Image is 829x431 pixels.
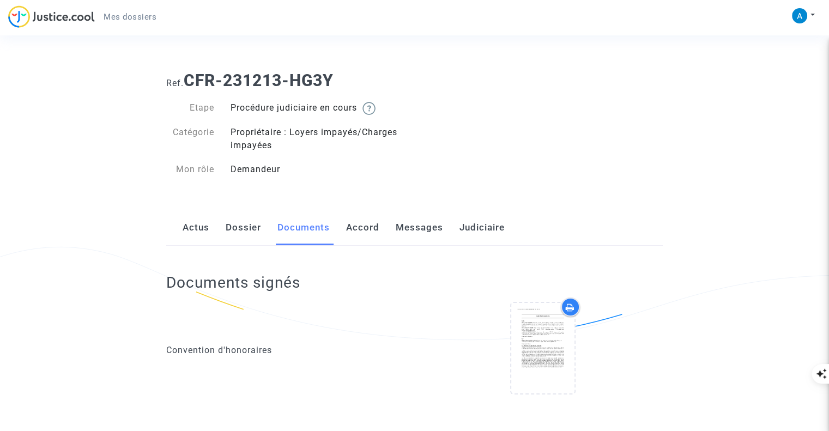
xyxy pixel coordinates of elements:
div: Propriétaire : Loyers impayés/Charges impayées [222,126,415,152]
a: Documents [277,210,330,246]
img: help.svg [362,102,376,115]
img: jc-logo.svg [8,5,95,28]
a: Dossier [226,210,261,246]
div: Demandeur [222,163,415,176]
span: Ref. [166,78,184,88]
img: ACg8ocIoZ00CUmeCx3taY-emhX-7ivfJKFIoO59mzn_3V_QI=s96-c [792,8,807,23]
a: Accord [346,210,379,246]
div: Etape [158,101,222,115]
div: Catégorie [158,126,222,152]
a: Judiciaire [459,210,505,246]
div: Convention d'honoraires [166,344,407,357]
a: Actus [183,210,209,246]
span: Mes dossiers [104,12,156,22]
a: Mes dossiers [95,9,165,25]
div: Mon rôle [158,163,222,176]
h2: Documents signés [166,273,300,292]
a: Messages [396,210,443,246]
b: CFR-231213-HG3Y [184,71,334,90]
div: Procédure judiciaire en cours [222,101,415,115]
